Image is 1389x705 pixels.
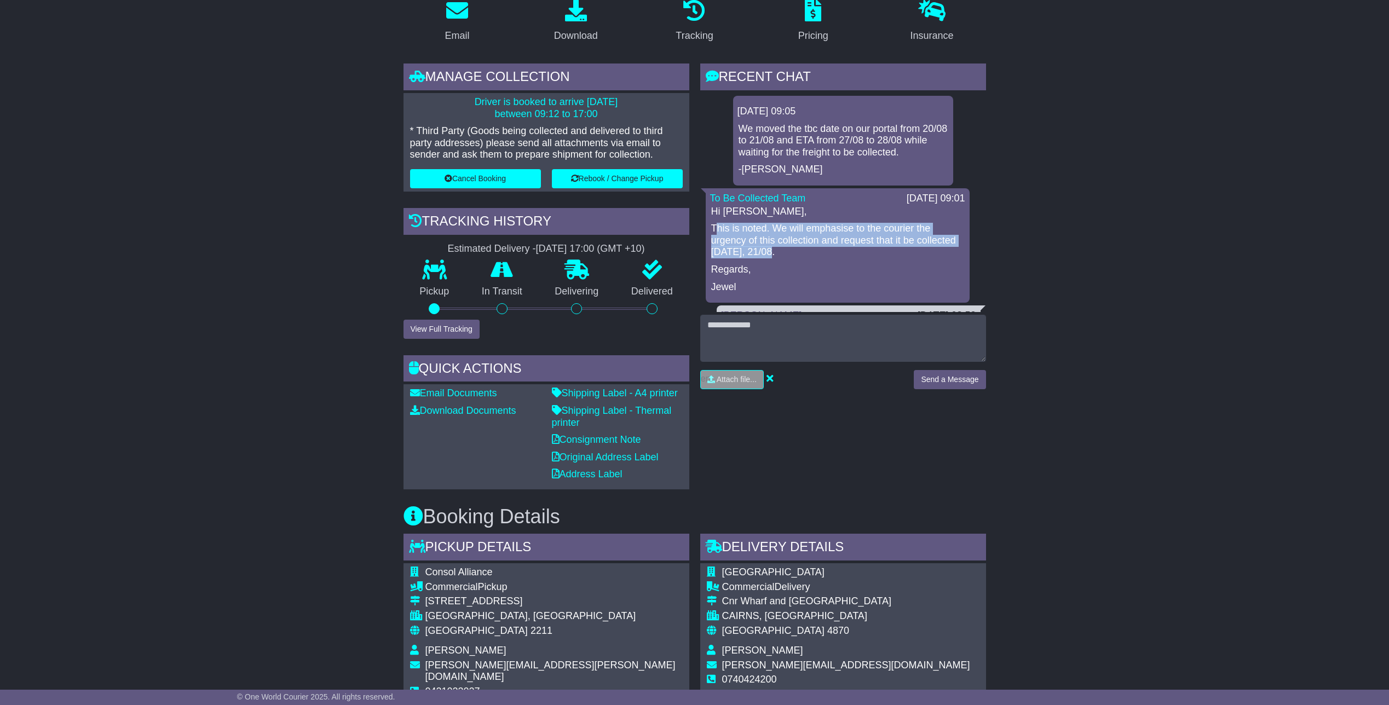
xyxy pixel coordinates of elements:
[404,320,480,339] button: View Full Tracking
[722,645,803,656] span: [PERSON_NAME]
[554,28,598,43] div: Download
[425,581,478,592] span: Commercial
[410,169,541,188] button: Cancel Booking
[711,223,964,258] p: This is noted. We will emphasise to the courier the urgency of this collection and request that i...
[700,63,986,93] div: RECENT CHAT
[410,388,497,398] a: Email Documents
[739,164,948,176] p: -[PERSON_NAME]
[711,264,964,276] p: Regards,
[737,106,949,118] div: [DATE] 09:05
[404,243,689,255] div: Estimated Delivery -
[552,469,623,479] a: Address Label
[798,28,828,43] div: Pricing
[404,286,466,298] p: Pickup
[425,567,493,577] span: Consol Alliance
[445,28,469,43] div: Email
[410,96,683,120] p: Driver is booked to arrive [DATE] between 09:12 to 17:00
[722,674,777,685] span: 0740424200
[404,534,689,563] div: Pickup Details
[465,286,539,298] p: In Transit
[410,125,683,161] p: * Third Party (Goods being collected and delivered to third party addresses) please send all atta...
[404,355,689,385] div: Quick Actions
[425,610,683,622] div: [GEOGRAPHIC_DATA], [GEOGRAPHIC_DATA]
[711,206,964,218] p: Hi [PERSON_NAME],
[237,692,395,701] span: © One World Courier 2025. All rights reserved.
[721,310,802,321] a: [PERSON_NAME]
[425,625,528,636] span: [GEOGRAPHIC_DATA]
[552,388,678,398] a: Shipping Label - A4 printer
[722,660,970,671] span: [PERSON_NAME][EMAIL_ADDRESS][DOMAIN_NAME]
[722,581,970,593] div: Delivery
[918,310,976,322] div: [DATE] 08:53
[710,193,806,204] a: To Be Collected Team
[425,645,506,656] span: [PERSON_NAME]
[711,281,964,293] p: Jewel
[536,243,645,255] div: [DATE] 17:00 (GMT +10)
[404,208,689,238] div: Tracking history
[410,405,516,416] a: Download Documents
[722,625,825,636] span: [GEOGRAPHIC_DATA]
[739,123,948,159] p: We moved the tbc date on our portal from 20/08 to 21/08 and ETA from 27/08 to 28/08 while waiting...
[552,434,641,445] a: Consignment Note
[615,286,689,298] p: Delivered
[907,193,965,205] div: [DATE] 09:01
[425,596,683,608] div: [STREET_ADDRESS]
[827,625,849,636] span: 4870
[425,581,683,593] div: Pickup
[676,28,713,43] div: Tracking
[552,452,659,463] a: Original Address Label
[914,370,985,389] button: Send a Message
[425,686,480,697] span: 0421023027
[531,625,552,636] span: 2211
[404,506,986,528] h3: Booking Details
[539,286,615,298] p: Delivering
[722,581,775,592] span: Commercial
[552,405,672,428] a: Shipping Label - Thermal printer
[722,610,970,622] div: CAIRNS, [GEOGRAPHIC_DATA]
[700,534,986,563] div: Delivery Details
[404,63,689,93] div: Manage collection
[425,660,676,683] span: [PERSON_NAME][EMAIL_ADDRESS][PERSON_NAME][DOMAIN_NAME]
[722,596,970,608] div: Cnr Wharf and [GEOGRAPHIC_DATA]
[722,567,825,577] span: [GEOGRAPHIC_DATA]
[552,169,683,188] button: Rebook / Change Pickup
[910,28,954,43] div: Insurance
